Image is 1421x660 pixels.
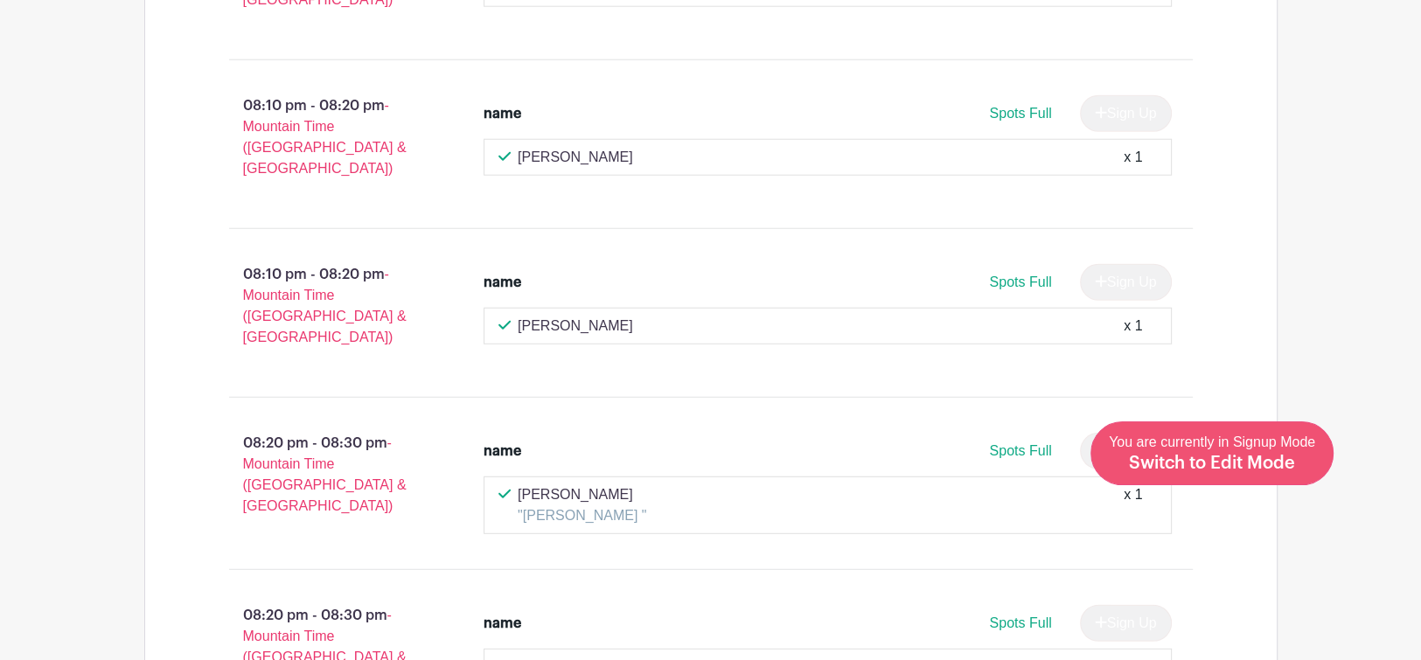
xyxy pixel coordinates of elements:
[989,106,1051,121] span: Spots Full
[989,274,1051,289] span: Spots Full
[1090,421,1334,485] a: You are currently in Signup Mode Switch to Edit Mode
[518,505,646,526] p: "[PERSON_NAME] "
[1109,434,1315,471] span: You are currently in Signup Mode
[1124,316,1142,337] div: x 1
[484,613,521,634] div: name
[1124,484,1142,526] div: x 1
[518,484,646,505] p: [PERSON_NAME]
[1124,147,1142,168] div: x 1
[201,257,456,355] p: 08:10 pm - 08:20 pm
[989,615,1051,630] span: Spots Full
[1129,455,1295,472] span: Switch to Edit Mode
[518,147,633,168] p: [PERSON_NAME]
[518,316,633,337] p: [PERSON_NAME]
[484,272,521,293] div: name
[201,88,456,186] p: 08:10 pm - 08:20 pm
[989,443,1051,458] span: Spots Full
[243,267,407,344] span: - Mountain Time ([GEOGRAPHIC_DATA] & [GEOGRAPHIC_DATA])
[484,103,521,124] div: name
[201,426,456,524] p: 08:20 pm - 08:30 pm
[243,435,407,513] span: - Mountain Time ([GEOGRAPHIC_DATA] & [GEOGRAPHIC_DATA])
[243,98,407,176] span: - Mountain Time ([GEOGRAPHIC_DATA] & [GEOGRAPHIC_DATA])
[484,441,521,462] div: name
